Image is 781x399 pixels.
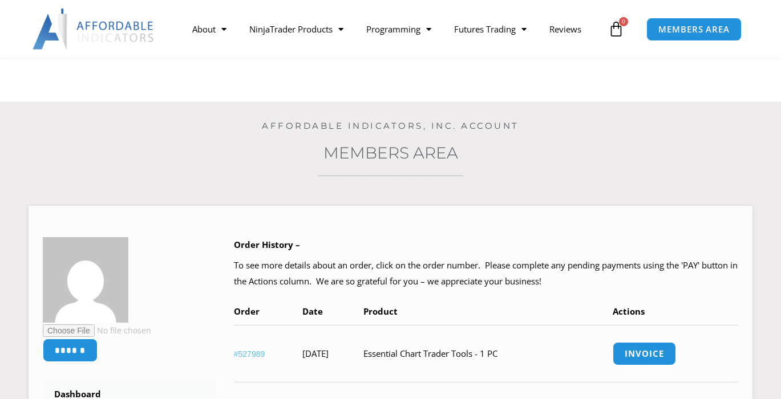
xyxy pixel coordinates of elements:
[234,239,300,250] b: Order History –
[234,306,260,317] span: Order
[363,325,613,382] td: Essential Chart Trader Tools - 1 PC
[181,16,606,42] nav: Menu
[363,306,398,317] span: Product
[646,18,742,41] a: MEMBERS AREA
[591,13,641,46] a: 0
[619,17,628,26] span: 0
[355,16,443,42] a: Programming
[658,25,730,34] span: MEMBERS AREA
[443,16,538,42] a: Futures Trading
[234,258,738,290] p: To see more details about an order, click on the order number. Please complete any pending paymen...
[302,306,323,317] span: Date
[33,9,155,50] img: LogoAI | Affordable Indicators – NinjaTrader
[613,342,675,365] a: Invoice order number 527989
[262,120,519,131] a: Affordable Indicators, Inc. Account
[302,348,329,359] time: [DATE]
[613,306,645,317] span: Actions
[43,237,128,323] img: 239d78a75dbcc4ffd0aa499e3decae629ba418f89bc25ef679349b478baa5d12
[238,16,355,42] a: NinjaTrader Products
[323,143,458,162] a: Members Area
[234,349,265,359] a: View order number 527989
[538,16,593,42] a: Reviews
[181,16,238,42] a: About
